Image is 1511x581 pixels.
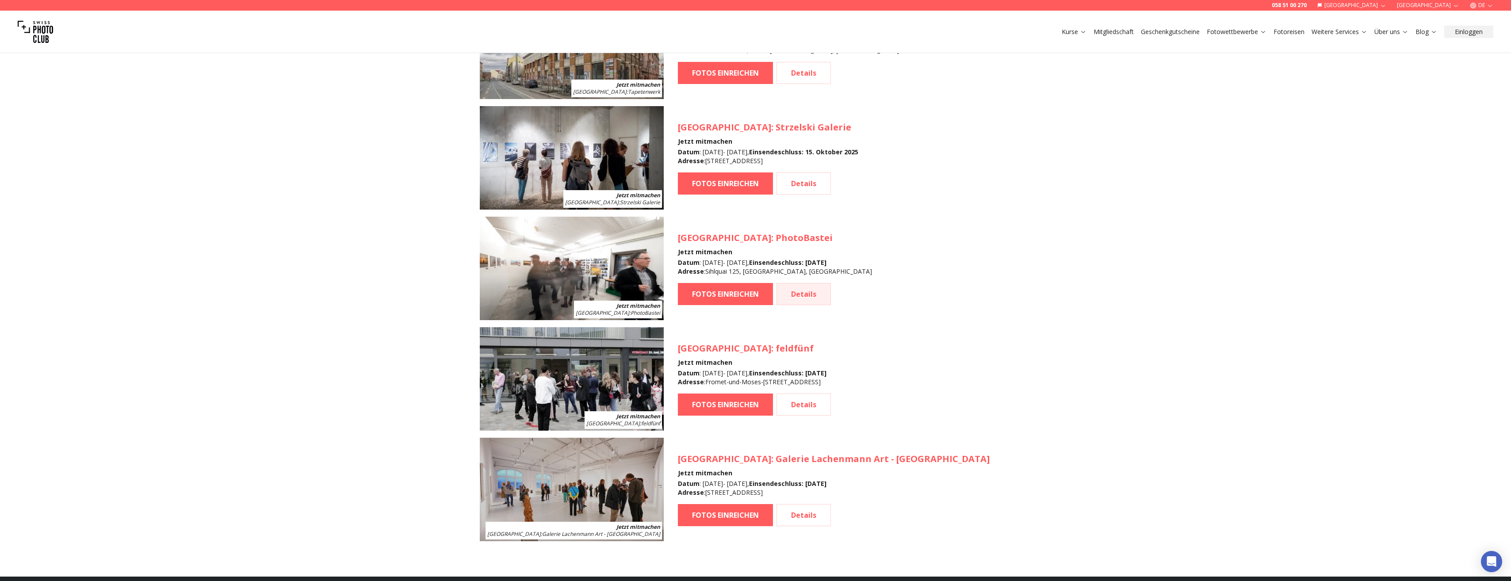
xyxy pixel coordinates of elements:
a: Fotoreisen [1274,27,1304,36]
span: [GEOGRAPHIC_DATA] [576,309,629,317]
span: [GEOGRAPHIC_DATA] [678,121,771,133]
span: [GEOGRAPHIC_DATA] [678,232,771,244]
img: Swiss photo club [18,14,53,50]
a: Details [777,394,831,416]
h3: : feldfünf [678,342,831,355]
h4: Jetzt mitmachen [678,248,872,256]
h3: : PhotoBastei [678,232,872,244]
b: Jetzt mitmachen [616,81,660,88]
span: : PhotoBastei [576,309,660,317]
span: [GEOGRAPHIC_DATA] [678,453,771,465]
b: Adresse [678,488,704,497]
a: Fotowettbewerbe [1207,27,1266,36]
h4: Jetzt mitmachen [678,469,990,478]
div: : [DATE] - [DATE] , : Sihlquai 125, [GEOGRAPHIC_DATA], [GEOGRAPHIC_DATA] [678,258,872,276]
a: Details [777,172,831,195]
a: Blog [1415,27,1437,36]
a: Mitgliedschaft [1094,27,1134,36]
img: SPC Photo Awards BODENSEE Dezember 2025 [480,438,664,541]
button: Geschenkgutscheine [1137,26,1203,38]
img: SPC Photo Awards BERLIN Dezember 2025 [480,327,664,431]
button: Fotowettbewerbe [1203,26,1270,38]
button: Blog [1412,26,1441,38]
h4: Jetzt mitmachen [678,137,858,146]
b: Jetzt mitmachen [616,191,660,199]
span: [GEOGRAPHIC_DATA] [487,530,541,538]
img: SPC Photo Awards Zürich: Dezember 2025 [480,217,664,320]
span: [GEOGRAPHIC_DATA] [573,88,627,96]
b: Einsendeschluss : 15. Oktober 2025 [749,148,858,156]
a: Über uns [1374,27,1408,36]
b: Jetzt mitmachen [616,523,660,531]
span: : feldfünf [586,420,660,427]
div: : [DATE] - [DATE] , : [STREET_ADDRESS] [678,479,990,497]
b: Einsendeschluss : [DATE] [749,258,826,267]
a: Details [777,504,831,526]
button: Mitgliedschaft [1090,26,1137,38]
b: Adresse [678,267,704,275]
h3: : Strzelski Galerie [678,121,858,134]
a: Details [777,283,831,305]
h4: Jetzt mitmachen [678,358,831,367]
h3: : Galerie Lachenmann Art - [GEOGRAPHIC_DATA] [678,453,990,465]
a: FOTOS EINREICHEN [678,394,773,416]
b: Datum [678,369,700,377]
b: Einsendeschluss : [DATE] [749,369,826,377]
b: Datum [678,148,700,156]
b: Jetzt mitmachen [616,302,660,310]
b: Einsendeschluss : [DATE] [749,479,826,488]
button: Über uns [1371,26,1412,38]
a: FOTOS EINREICHEN [678,283,773,305]
img: SPC Photo Awards STUTTGART November 2025 [480,106,664,210]
span: [GEOGRAPHIC_DATA] [565,199,619,206]
span: : Strzelski Galerie [565,199,660,206]
a: FOTOS EINREICHEN [678,504,773,526]
span: [GEOGRAPHIC_DATA] [586,420,640,427]
a: FOTOS EINREICHEN [678,172,773,195]
a: Kurse [1062,27,1086,36]
span: : Galerie Lachenmann Art - [GEOGRAPHIC_DATA] [487,530,660,538]
button: Kurse [1058,26,1090,38]
div: Open Intercom Messenger [1481,551,1502,572]
span: [GEOGRAPHIC_DATA] [678,342,771,354]
a: FOTOS EINREICHEN [678,62,773,84]
span: : Tapetenwerk [573,88,660,96]
div: : [DATE] - [DATE] , : [STREET_ADDRESS] [678,148,858,165]
button: Weitere Services [1308,26,1371,38]
b: Adresse [678,378,704,386]
a: Weitere Services [1312,27,1367,36]
div: : [DATE] - [DATE] , : Fromet-und-Moses-[STREET_ADDRESS] [678,369,831,386]
a: 058 51 00 270 [1272,2,1307,9]
b: Adresse [678,157,704,165]
b: Datum [678,258,700,267]
button: Einloggen [1444,26,1493,38]
a: Geschenkgutscheine [1141,27,1200,36]
b: Jetzt mitmachen [616,413,660,420]
button: Fotoreisen [1270,26,1308,38]
a: Details [777,62,831,84]
b: Datum [678,479,700,488]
